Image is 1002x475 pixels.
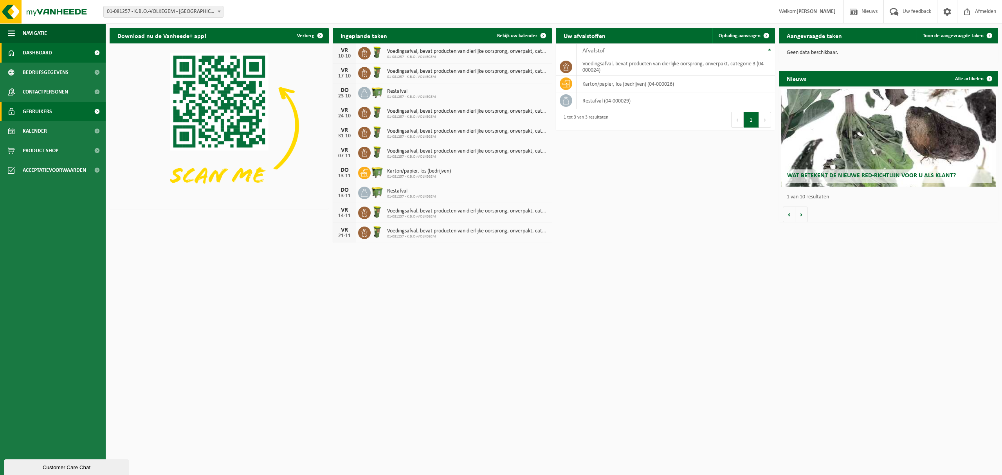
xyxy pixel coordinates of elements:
[387,75,548,79] span: 01-081257 - K.B.O.-VOLKEGEM
[387,188,436,194] span: Restafval
[23,82,68,102] span: Contactpersonen
[387,214,548,219] span: 01-081257 - K.B.O.-VOLKEGEM
[917,28,997,43] a: Toon de aangevraagde taken
[337,173,352,179] div: 13-11
[103,6,223,18] span: 01-081257 - K.B.O.-VOLKEGEM - OUDENAARDE
[337,153,352,159] div: 07-11
[577,76,775,92] td: karton/papier, los (bedrijven) (04-000026)
[23,23,47,43] span: Navigatie
[779,71,814,86] h2: Nieuws
[23,141,58,160] span: Product Shop
[491,28,551,43] a: Bekijk uw kalender
[23,160,86,180] span: Acceptatievoorwaarden
[387,88,436,95] span: Restafval
[787,194,994,200] p: 1 van 10 resultaten
[297,33,314,38] span: Verberg
[582,48,605,54] span: Afvalstof
[337,167,352,173] div: DO
[371,166,384,179] img: WB-1100-HPE-GN-50
[387,135,548,139] span: 01-081257 - K.B.O.-VOLKEGEM
[337,193,352,199] div: 13-11
[23,102,52,121] span: Gebruikers
[110,43,329,208] img: Download de VHEPlus App
[337,47,352,54] div: VR
[387,234,548,239] span: 01-081257 - K.B.O.-VOLKEGEM
[337,74,352,79] div: 17-10
[104,6,223,17] span: 01-081257 - K.B.O.-VOLKEGEM - OUDENAARDE
[781,89,996,187] a: Wat betekent de nieuwe RED-richtlijn voor u als klant?
[333,28,395,43] h2: Ingeplande taken
[371,46,384,59] img: WB-0060-HPE-GN-50
[337,187,352,193] div: DO
[23,43,52,63] span: Dashboard
[712,28,774,43] a: Ophaling aanvragen
[23,121,47,141] span: Kalender
[923,33,984,38] span: Toon de aangevraagde taken
[719,33,761,38] span: Ophaling aanvragen
[371,185,384,199] img: WB-1100-HPE-GN-50
[779,28,850,43] h2: Aangevraagde taken
[337,54,352,59] div: 10-10
[337,227,352,233] div: VR
[787,50,990,56] p: Geen data beschikbaar.
[4,458,131,475] iframe: chat widget
[387,95,436,99] span: 01-081257 - K.B.O.-VOLKEGEM
[337,94,352,99] div: 23-10
[497,33,537,38] span: Bekijk uw kalender
[387,148,548,155] span: Voedingsafval, bevat producten van dierlijke oorsprong, onverpakt, categorie 3
[387,68,548,75] span: Voedingsafval, bevat producten van dierlijke oorsprong, onverpakt, categorie 3
[577,58,775,76] td: voedingsafval, bevat producten van dierlijke oorsprong, onverpakt, categorie 3 (04-000024)
[387,208,548,214] span: Voedingsafval, bevat producten van dierlijke oorsprong, onverpakt, categorie 3
[291,28,328,43] button: Verberg
[387,228,548,234] span: Voedingsafval, bevat producten van dierlijke oorsprong, onverpakt, categorie 3
[371,225,384,239] img: WB-0060-HPE-GN-50
[337,133,352,139] div: 31-10
[949,71,997,86] a: Alle artikelen
[337,107,352,113] div: VR
[337,87,352,94] div: DO
[337,233,352,239] div: 21-11
[337,67,352,74] div: VR
[387,194,436,199] span: 01-081257 - K.B.O.-VOLKEGEM
[387,155,548,159] span: 01-081257 - K.B.O.-VOLKEGEM
[387,175,451,179] span: 01-081257 - K.B.O.-VOLKEGEM
[787,173,956,179] span: Wat betekent de nieuwe RED-richtlijn voor u als klant?
[23,63,68,82] span: Bedrijfsgegevens
[337,147,352,153] div: VR
[783,207,795,222] button: Vorige
[556,28,613,43] h2: Uw afvalstoffen
[387,128,548,135] span: Voedingsafval, bevat producten van dierlijke oorsprong, onverpakt, categorie 3
[371,205,384,219] img: WB-0060-HPE-GN-50
[731,112,744,128] button: Previous
[387,55,548,59] span: 01-081257 - K.B.O.-VOLKEGEM
[387,168,451,175] span: Karton/papier, los (bedrijven)
[337,113,352,119] div: 24-10
[577,92,775,109] td: restafval (04-000029)
[371,106,384,119] img: WB-0060-HPE-GN-50
[371,126,384,139] img: WB-0060-HPE-GN-50
[337,207,352,213] div: VR
[110,28,214,43] h2: Download nu de Vanheede+ app!
[371,66,384,79] img: WB-0060-HPE-GN-50
[337,127,352,133] div: VR
[371,86,384,99] img: WB-1100-HPE-GN-50
[337,213,352,219] div: 14-11
[759,112,771,128] button: Next
[387,108,548,115] span: Voedingsafval, bevat producten van dierlijke oorsprong, onverpakt, categorie 3
[387,115,548,119] span: 01-081257 - K.B.O.-VOLKEGEM
[387,49,548,55] span: Voedingsafval, bevat producten van dierlijke oorsprong, onverpakt, categorie 3
[371,146,384,159] img: WB-0060-HPE-GN-50
[560,111,608,128] div: 1 tot 3 van 3 resultaten
[795,207,807,222] button: Volgende
[744,112,759,128] button: 1
[797,9,836,14] strong: [PERSON_NAME]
